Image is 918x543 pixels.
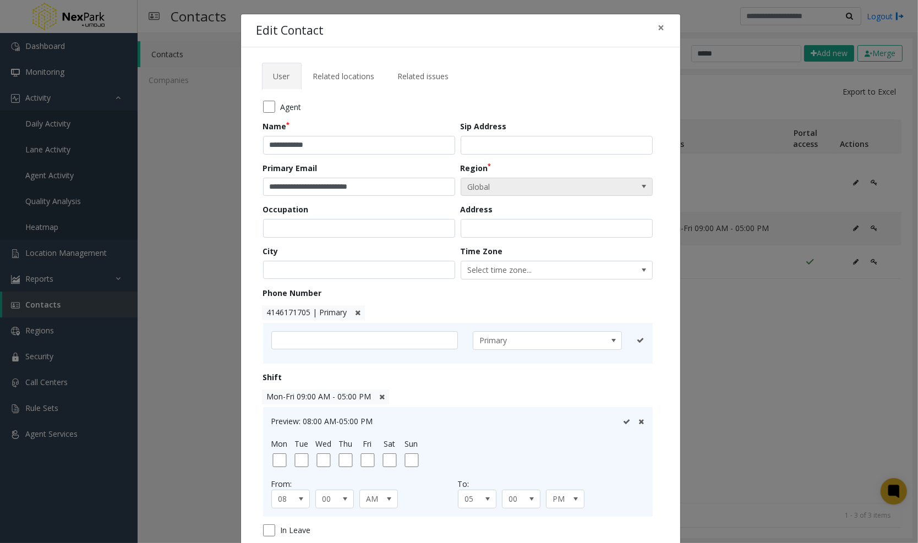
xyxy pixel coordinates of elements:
[360,490,390,508] span: AM
[502,490,532,508] span: 00
[315,438,331,449] label: Wed
[271,416,373,426] span: Preview: 08:00 AM-05:00 PM
[272,490,302,508] span: 08
[316,490,346,508] span: 00
[461,204,493,215] label: Address
[263,204,309,215] label: Occupation
[271,438,288,449] label: Mon
[405,438,418,449] label: Sun
[461,120,507,132] label: Sip Address
[338,438,352,449] label: Thu
[461,245,503,257] label: Time Zone
[461,178,614,196] span: Global
[263,287,322,299] label: Phone Number
[266,391,371,402] span: Mon-Fri 09:00 AM - 05:00 PM
[461,261,614,279] span: Select time zone...
[263,245,278,257] label: City
[263,162,318,174] label: Primary Email
[256,22,324,40] h4: Edit Contact
[547,490,576,508] span: PM
[458,478,644,490] div: To:
[658,20,665,35] span: ×
[281,101,302,113] span: Agent
[458,490,488,508] span: 05
[274,71,290,81] span: User
[313,71,375,81] span: Related locations
[363,438,372,449] label: Fri
[263,371,282,383] label: Shift
[398,71,449,81] span: Related issues
[266,307,347,317] span: 4146171705 | Primary
[271,478,458,490] div: From:
[281,524,311,536] span: In Leave
[651,14,673,41] button: Close
[473,332,592,349] span: Primary
[461,162,491,174] label: Region
[263,120,290,132] label: Name
[262,63,659,81] ul: Tabs
[384,438,395,449] label: Sat
[294,438,308,449] label: Tue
